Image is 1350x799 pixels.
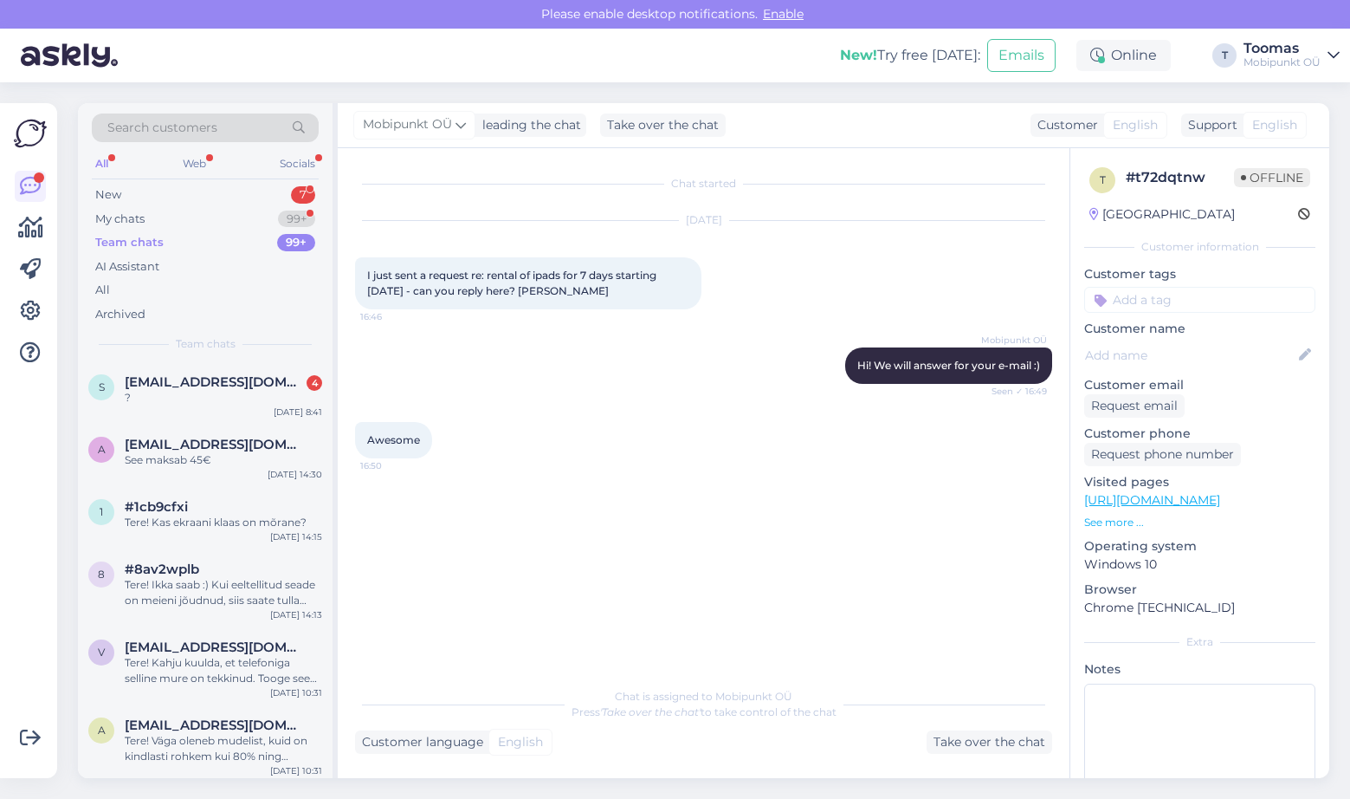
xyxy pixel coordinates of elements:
p: Customer email [1084,376,1315,394]
span: English [1252,116,1297,134]
a: [URL][DOMAIN_NAME] [1084,492,1220,508]
a: ToomasMobipunkt OÜ [1243,42,1340,69]
span: Awesome [367,433,420,446]
span: Press to take control of the chat [572,705,836,718]
span: English [1113,116,1158,134]
p: Chrome [TECHNICAL_ID] [1084,599,1315,617]
span: #1cb9cfxi [125,499,188,515]
div: Archived [95,306,145,323]
div: Web [179,153,210,175]
span: Chat is assigned to Mobipunkt OÜ [615,690,792,703]
div: Online [1076,40,1171,71]
div: Mobipunkt OÜ [1243,55,1321,69]
div: All [95,282,110,299]
div: Request phone number [1084,443,1241,466]
div: T [1212,43,1237,68]
div: Chat started [355,176,1052,192]
div: Support [1181,116,1237,134]
span: visnapuuelar@gmail.com [125,640,305,655]
div: Extra [1084,634,1315,650]
span: Hi! We will answer for your e-mail :) [857,359,1040,372]
p: Customer phone [1084,425,1315,443]
span: sergeikonenko@gmail.com [125,374,305,390]
div: [DATE] 14:15 [270,530,322,543]
span: #8av2wplb [125,562,199,577]
div: Customer language [355,733,483,751]
span: Enable [758,6,809,22]
span: v [98,646,105,659]
div: ? [125,390,322,406]
span: s [99,380,105,393]
span: Seen ✓ 16:49 [982,385,1047,398]
p: Customer tags [1084,265,1315,283]
div: Customer [1030,116,1098,134]
span: Mobipunkt OÜ [981,334,1047,347]
div: 99+ [278,211,315,228]
div: Customer information [1084,239,1315,255]
div: [DATE] 10:31 [270,686,322,699]
div: Tere! Kas ekraani klaas on mõrane? [125,515,322,530]
div: Tere! Väga oleneb mudelist, kuid on kindlasti rohkem kui 80% ning tihtipeale ka täiesti uue akuga :) [125,733,322,764]
div: Tere! Ikka saab :) Kui eeltellitud seade on meieni jõudnud, siis saate tulla esindusse koha [PERS... [125,577,322,608]
span: 1 [100,505,103,518]
div: Take over the chat [927,731,1052,754]
div: Tere! Kahju kuulda, et telefoniga selline mure on tekkinud. Tooge see palun meie esindusse, et sa... [125,655,322,686]
p: Operating system [1084,537,1315,555]
span: andravisnap@gmail.com [125,718,305,733]
span: Mobipunkt OÜ [363,115,452,134]
div: Take over the chat [600,114,726,137]
div: [DATE] 14:13 [270,608,322,621]
div: # t72dqtnw [1126,167,1234,188]
p: Visited pages [1084,473,1315,491]
p: Browser [1084,581,1315,599]
div: My chats [95,211,145,228]
div: Team chats [95,234,164,251]
div: [DATE] [355,212,1052,228]
div: [DATE] 14:30 [268,468,322,481]
div: Socials [276,153,319,175]
i: 'Take over the chat' [600,705,701,718]
div: Try free [DATE]: [840,45,980,66]
button: Emails [987,39,1056,72]
input: Add a tag [1084,287,1315,313]
div: New [95,186,121,204]
span: a [98,443,106,456]
div: All [92,153,112,175]
p: See more ... [1084,515,1315,530]
span: aluvedu@gmail.com [125,437,305,452]
span: Offline [1234,168,1310,187]
div: leading the chat [475,116,581,134]
span: t [1100,173,1106,186]
span: a [98,724,106,737]
div: [GEOGRAPHIC_DATA] [1089,205,1235,224]
div: Request email [1084,394,1185,418]
span: 16:50 [360,459,425,472]
div: 4 [307,375,322,391]
span: 8 [98,568,105,581]
p: Windows 10 [1084,555,1315,574]
span: 16:46 [360,310,425,323]
span: Team chats [176,336,236,352]
div: [DATE] 8:41 [274,406,322,419]
div: 7 [291,186,315,204]
span: English [498,733,543,751]
img: Askly Logo [14,117,47,150]
div: See maksab 45€ [125,452,322,468]
div: Toomas [1243,42,1321,55]
div: [DATE] 10:31 [270,764,322,777]
p: Customer name [1084,320,1315,338]
div: 99+ [277,234,315,251]
p: Notes [1084,660,1315,679]
span: Search customers [107,119,217,137]
input: Add name [1085,346,1295,365]
b: New! [840,47,877,63]
div: AI Assistant [95,258,159,276]
span: I just sent a request re: rental of ipads for 7 days starting [DATE] - can you reply here? [PERSO... [367,269,659,297]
